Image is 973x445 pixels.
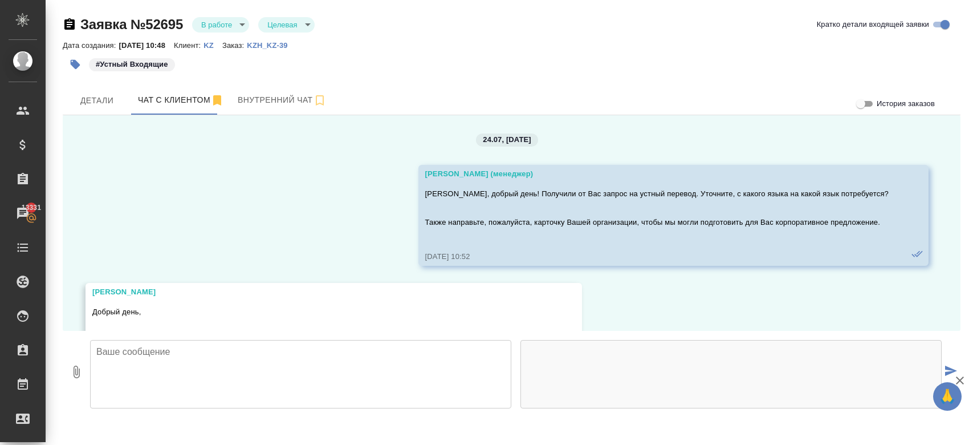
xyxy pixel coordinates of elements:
span: История заказов [877,98,935,110]
span: Детали [70,94,124,108]
button: Целевая [264,20,300,30]
span: Чат с клиентом [138,93,224,107]
p: Добрый день, [92,306,542,318]
p: Клиент: [174,41,203,50]
p: KZ [203,41,222,50]
p: KZH_KZ-39 [247,41,296,50]
span: Кратко детали входящей заявки [817,19,929,30]
button: 🙏 [933,382,962,411]
a: Заявка №52695 [80,17,183,32]
span: Устный Входящие [88,59,176,68]
span: 🙏 [938,385,957,408]
a: 13331 [3,199,43,228]
div: [PERSON_NAME] [92,286,542,298]
svg: Отписаться [210,94,224,107]
span: Внутренний чат [238,93,327,107]
div: В работе [192,17,249,33]
button: Добавить тэг [63,52,88,77]
span: 13331 [15,202,48,213]
div: В работе [258,17,314,33]
p: Также направьте, пожалуйста, карточку Вашей организации, чтобы мы могли подготовить для Вас корпо... [425,217,889,228]
p: Дата создания: [63,41,119,50]
svg: Подписаться [313,94,327,107]
a: KZ [203,40,222,50]
p: Заказ: [222,41,247,50]
a: KZH_KZ-39 [247,40,296,50]
button: 77015160985 (Виктория) - (undefined) [131,86,231,115]
p: [PERSON_NAME], добрый день! Получили от Вас запрос на устный перевод. Уточните, с какого языка на... [425,188,889,200]
p: #Устный Входящие [96,59,168,70]
button: В работе [198,20,235,30]
p: [DATE] 10:48 [119,41,174,50]
p: 24.07, [DATE] [483,134,531,145]
button: Скопировать ссылку [63,18,76,31]
div: [DATE] 10:52 [425,251,889,262]
div: [PERSON_NAME] (менеджер) [425,168,889,180]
